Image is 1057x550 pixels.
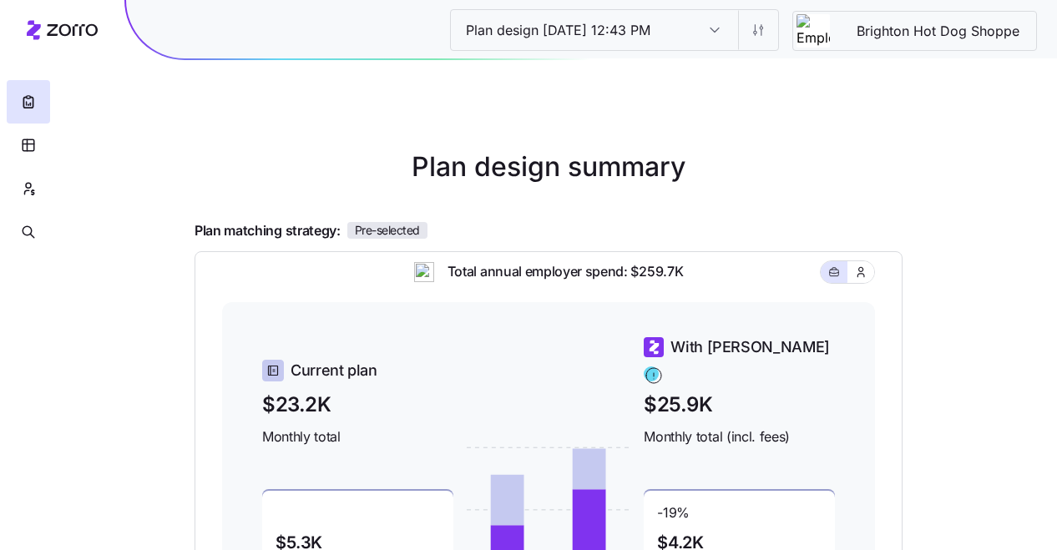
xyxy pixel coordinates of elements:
h1: Plan design summary [195,147,903,187]
button: Settings [738,10,778,50]
span: With [PERSON_NAME] [670,336,830,359]
span: Current plan [291,359,377,382]
span: Monthly total (incl. fees) [644,426,835,447]
img: Employer logo [797,14,830,48]
span: -19 % [657,504,690,531]
span: Total annual employer spend: $259.7K [434,261,683,282]
span: $25.9K [644,389,835,420]
span: Monthly total [262,426,453,447]
img: ai-icon.png [414,262,434,282]
span: Pre-selected [355,223,420,238]
span: $23.2K [262,389,453,420]
span: Brighton Hot Dog Shoppe [843,21,1033,42]
span: Plan matching strategy: [195,220,341,241]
